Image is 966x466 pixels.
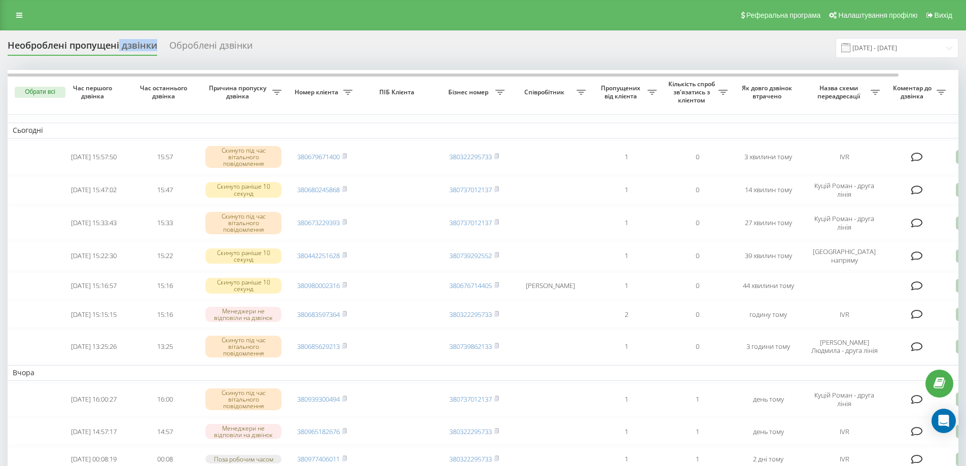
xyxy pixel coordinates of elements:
td: 1 [591,140,662,174]
td: [PERSON_NAME] [510,272,591,299]
td: 44 хвилини тому [733,272,804,299]
a: 380739292552 [449,251,492,260]
span: Номер клієнта [292,88,343,96]
span: Вихід [935,11,952,19]
span: Час останнього дзвінка [137,84,192,100]
span: Налаштування профілю [838,11,917,19]
td: 15:22 [129,242,200,270]
a: 380685629213 [297,342,340,351]
div: Скинуто під час вітального повідомлення [205,212,281,234]
td: [DATE] 16:00:27 [58,383,129,416]
td: [DATE] 14:57:17 [58,418,129,445]
div: Необроблені пропущені дзвінки [8,40,157,56]
a: 380980002316 [297,281,340,290]
div: Скинуто під час вітального повідомлення [205,336,281,358]
a: 380977406011 [297,454,340,463]
div: Open Intercom Messenger [932,409,956,433]
td: день тому [733,418,804,445]
a: 380322295733 [449,454,492,463]
td: [PERSON_NAME] Людмила - друга лінія [804,330,885,363]
a: 380737012137 [449,185,492,194]
button: Обрати всі [15,87,65,98]
div: Менеджери не відповіли на дзвінок [205,307,281,322]
td: 13:25 [129,330,200,363]
td: 1 [591,418,662,445]
span: Час першого дзвінка [66,84,121,100]
td: Куцій Роман - друга лінія [804,176,885,204]
td: IVR [804,301,885,328]
td: [GEOGRAPHIC_DATA] напряму [804,242,885,270]
td: 3 хвилини тому [733,140,804,174]
td: 0 [662,140,733,174]
td: 1 [591,383,662,416]
td: [DATE] 15:33:43 [58,206,129,240]
td: 39 хвилин тому [733,242,804,270]
span: Назва схеми переадресації [809,84,871,100]
a: 380679671400 [297,152,340,161]
a: 380442251628 [297,251,340,260]
td: 14 хвилин тому [733,176,804,204]
td: 15:33 [129,206,200,240]
div: Менеджери не відповіли на дзвінок [205,424,281,439]
td: [DATE] 15:15:15 [58,301,129,328]
a: 380965182676 [297,427,340,436]
a: 380322295733 [449,152,492,161]
a: 380683597364 [297,310,340,319]
a: 380676714405 [449,281,492,290]
td: IVR [804,418,885,445]
a: 380680245868 [297,185,340,194]
a: 380322295733 [449,310,492,319]
td: 15:57 [129,140,200,174]
td: IVR [804,140,885,174]
div: Оброблені дзвінки [169,40,253,56]
td: 3 години тому [733,330,804,363]
div: Скинуто раніше 10 секунд [205,278,281,293]
td: Куцій Роман - друга лінія [804,206,885,240]
div: Скинуто під час вітального повідомлення [205,388,281,411]
td: 0 [662,272,733,299]
td: [DATE] 15:47:02 [58,176,129,204]
a: 380939300494 [297,395,340,404]
a: 380322295733 [449,427,492,436]
td: день тому [733,383,804,416]
td: 0 [662,206,733,240]
td: 15:16 [129,301,200,328]
span: Бізнес номер [444,88,495,96]
td: 1 [591,272,662,299]
span: Причина пропуску дзвінка [205,84,272,100]
td: 1 [591,176,662,204]
td: 2 [591,301,662,328]
td: 1 [662,418,733,445]
span: Кількість спроб зв'язатись з клієнтом [667,80,719,104]
a: 380737012137 [449,395,492,404]
span: ПІБ Клієнта [366,88,430,96]
td: 15:16 [129,272,200,299]
td: 16:00 [129,383,200,416]
td: [DATE] 15:57:50 [58,140,129,174]
div: Скинуто раніше 10 секунд [205,182,281,197]
div: Скинуто раніше 10 секунд [205,248,281,264]
span: Як довго дзвінок втрачено [741,84,796,100]
span: Пропущених від клієнта [596,84,648,100]
span: Коментар до дзвінка [890,84,937,100]
td: 0 [662,242,733,270]
span: Співробітник [515,88,577,96]
td: 15:47 [129,176,200,204]
td: 1 [591,206,662,240]
a: 380737012137 [449,218,492,227]
td: [DATE] 15:16:57 [58,272,129,299]
td: [DATE] 15:22:30 [58,242,129,270]
div: Поза робочим часом [205,455,281,463]
td: 14:57 [129,418,200,445]
td: 27 хвилин тому [733,206,804,240]
td: годину тому [733,301,804,328]
td: 1 [591,330,662,363]
div: Скинуто під час вітального повідомлення [205,146,281,168]
td: 0 [662,176,733,204]
span: Реферальна програма [746,11,821,19]
td: 1 [662,383,733,416]
a: 380673229393 [297,218,340,227]
td: Куцій Роман - друга лінія [804,383,885,416]
a: 380739862133 [449,342,492,351]
td: 1 [591,242,662,270]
